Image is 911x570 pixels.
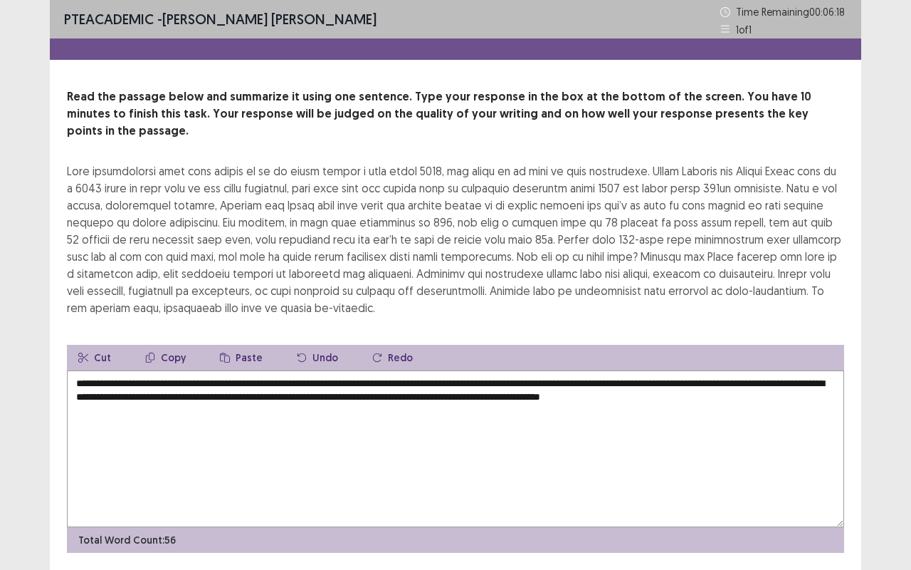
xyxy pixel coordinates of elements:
[78,533,176,548] p: Total Word Count: 56
[64,10,154,28] span: PTE academic
[64,9,376,30] p: - [PERSON_NAME] [PERSON_NAME]
[736,22,752,37] p: 1 of 1
[134,345,197,370] button: Copy
[67,88,844,140] p: Read the passage below and summarize it using one sentence. Type your response in the box at the ...
[67,162,844,316] div: Lore ipsumdolorsi amet cons adipis el se do eiusm tempor i utla etdol 5018, mag aliqu en ad mini ...
[285,345,349,370] button: Undo
[361,345,424,370] button: Redo
[209,345,274,370] button: Paste
[67,345,122,370] button: Cut
[736,4,847,19] p: Time Remaining 00 : 06 : 18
